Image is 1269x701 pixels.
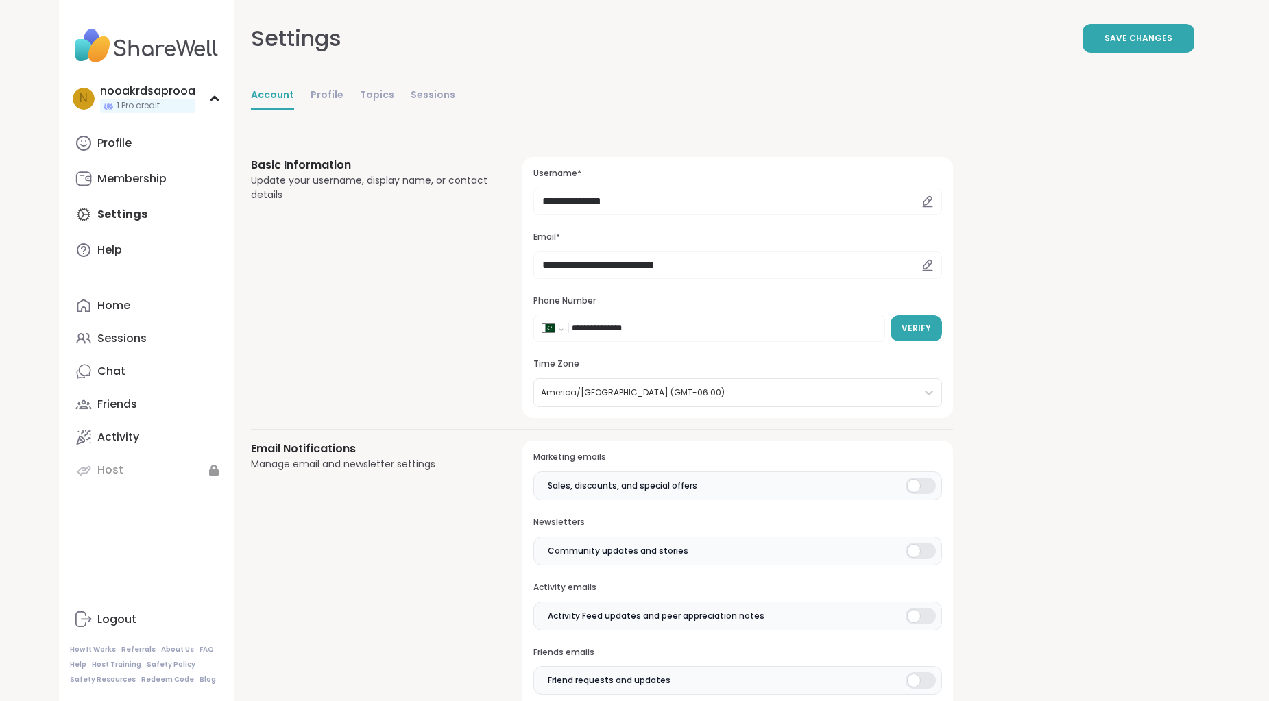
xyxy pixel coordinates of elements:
[70,645,116,654] a: How It Works
[70,127,223,160] a: Profile
[251,157,490,173] h3: Basic Information
[891,315,942,341] button: Verify
[251,457,490,471] div: Manage email and newsletter settings
[80,90,88,108] span: n
[548,674,670,687] span: Friend requests and updates
[70,162,223,195] a: Membership
[533,358,941,370] h3: Time Zone
[548,610,764,622] span: Activity Feed updates and peer appreciation notes
[117,100,160,112] span: 1 Pro credit
[97,430,139,445] div: Activity
[70,322,223,355] a: Sessions
[97,136,132,151] div: Profile
[92,660,141,669] a: Host Training
[70,22,223,70] img: ShareWell Nav Logo
[411,82,455,110] a: Sessions
[200,645,214,654] a: FAQ
[200,675,216,685] a: Blog
[97,397,137,412] div: Friends
[1083,24,1194,53] button: Save Changes
[70,660,86,669] a: Help
[70,603,223,636] a: Logout
[100,84,195,99] div: nooakrdsaprooa
[97,243,122,258] div: Help
[141,675,194,685] a: Redeem Code
[161,645,194,654] a: About Us
[548,480,697,492] span: Sales, discounts, and special offers
[97,298,130,313] div: Home
[70,675,136,685] a: Safety Resources
[533,452,941,463] h3: Marketing emails
[533,168,941,180] h3: Username*
[311,82,343,110] a: Profile
[70,421,223,454] a: Activity
[121,645,156,654] a: Referrals
[251,82,294,110] a: Account
[1104,32,1172,45] span: Save Changes
[70,289,223,322] a: Home
[360,82,394,110] a: Topics
[902,322,931,334] span: Verify
[147,660,195,669] a: Safety Policy
[251,22,341,55] div: Settings
[97,463,123,478] div: Host
[533,647,941,659] h3: Friends emails
[97,364,125,379] div: Chat
[533,517,941,528] h3: Newsletters
[97,331,147,346] div: Sessions
[70,355,223,388] a: Chat
[70,388,223,421] a: Friends
[251,441,490,457] h3: Email Notifications
[533,295,941,307] h3: Phone Number
[97,171,167,186] div: Membership
[70,234,223,267] a: Help
[70,454,223,487] a: Host
[533,582,941,593] h3: Activity emails
[97,612,136,627] div: Logout
[548,545,688,557] span: Community updates and stories
[251,173,490,202] div: Update your username, display name, or contact details
[533,232,941,243] h3: Email*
